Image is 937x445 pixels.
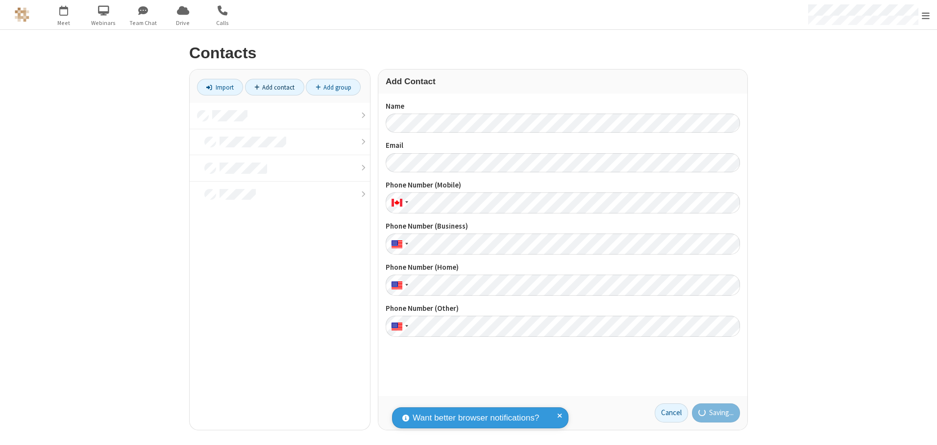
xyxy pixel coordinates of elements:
[386,140,740,151] label: Email
[386,77,740,86] h3: Add Contact
[386,316,411,337] div: United States: + 1
[386,234,411,255] div: United States: + 1
[386,192,411,213] div: Canada: + 1
[46,19,82,27] span: Meet
[386,262,740,273] label: Phone Number (Home)
[306,79,361,95] a: Add group
[386,275,411,296] div: United States: + 1
[386,303,740,314] label: Phone Number (Other)
[165,19,201,27] span: Drive
[197,79,243,95] a: Import
[386,180,740,191] label: Phone Number (Mobile)
[655,403,688,423] a: Cancel
[386,101,740,112] label: Name
[245,79,304,95] a: Add contact
[692,403,740,423] button: Saving...
[386,221,740,232] label: Phone Number (Business)
[85,19,122,27] span: Webinars
[189,45,748,62] h2: Contacts
[413,412,539,424] span: Want better browser notifications?
[204,19,241,27] span: Calls
[125,19,162,27] span: Team Chat
[15,7,29,22] img: QA Selenium DO NOT DELETE OR CHANGE
[709,407,734,419] span: Saving...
